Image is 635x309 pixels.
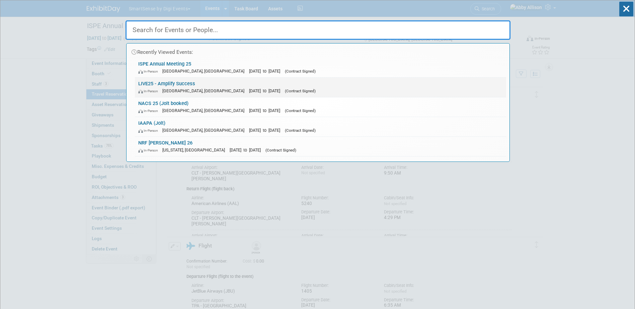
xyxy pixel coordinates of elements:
[138,69,161,74] span: In-Person
[135,78,506,97] a: LIVE25 - Amplify Success In-Person [GEOGRAPHIC_DATA], [GEOGRAPHIC_DATA] [DATE] to [DATE] (Contrac...
[162,147,228,152] span: [US_STATE], [GEOGRAPHIC_DATA]
[130,43,506,58] div: Recently Viewed Events:
[249,108,284,113] span: [DATE] to [DATE]
[126,20,510,40] input: Search for Events or People...
[230,147,264,152] span: [DATE] to [DATE]
[285,69,316,74] span: (Contract Signed)
[138,109,161,113] span: In-Person
[135,117,506,136] a: IAAPA (Jolt) In-Person [GEOGRAPHIC_DATA], [GEOGRAPHIC_DATA] [DATE] to [DATE] (Contract Signed)
[249,69,284,74] span: [DATE] to [DATE]
[135,137,506,156] a: NRF [PERSON_NAME] 26 In-Person [US_STATE], [GEOGRAPHIC_DATA] [DATE] to [DATE] (Contract Signed)
[162,108,248,113] span: [GEOGRAPHIC_DATA], [GEOGRAPHIC_DATA]
[135,97,506,117] a: NACS 25 (Jolt booked) In-Person [GEOGRAPHIC_DATA], [GEOGRAPHIC_DATA] [DATE] to [DATE] (Contract S...
[135,58,506,77] a: ISPE Annual Meeting 25 In-Person [GEOGRAPHIC_DATA], [GEOGRAPHIC_DATA] [DATE] to [DATE] (Contract ...
[285,128,316,133] span: (Contract Signed)
[285,89,316,93] span: (Contract Signed)
[138,89,161,93] span: In-Person
[285,108,316,113] span: (Contract Signed)
[162,128,248,133] span: [GEOGRAPHIC_DATA], [GEOGRAPHIC_DATA]
[162,88,248,93] span: [GEOGRAPHIC_DATA], [GEOGRAPHIC_DATA]
[249,128,284,133] span: [DATE] to [DATE]
[265,148,296,152] span: (Contract Signed)
[138,128,161,133] span: In-Person
[162,69,248,74] span: [GEOGRAPHIC_DATA], [GEOGRAPHIC_DATA]
[249,88,284,93] span: [DATE] to [DATE]
[138,148,161,152] span: In-Person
